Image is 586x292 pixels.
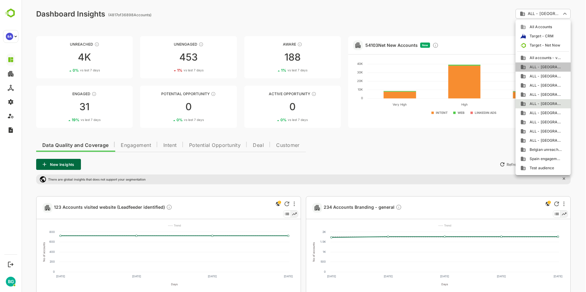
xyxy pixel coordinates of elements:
span: ALL - [GEOGRAPHIC_DATA] [504,129,541,134]
div: 9A [6,33,13,40]
span: Target - Net New [504,43,539,48]
div: BG [6,277,16,286]
span: Target - CRM [504,33,532,39]
div: Test audience [499,165,544,171]
div: ALL - Netherlands [499,101,544,107]
span: ALL - [GEOGRAPHIC_DATA] [504,73,541,79]
div: Belgian unreached [499,147,544,152]
div: ALL - France [499,92,544,97]
div: All accounts - very high [499,55,544,61]
span: Test audience [504,165,533,171]
div: ALL - Belgium [499,64,544,70]
img: BambooboxLogoMark.f1c84d78b4c51b1a7b5f700c9845e183.svg [3,7,19,19]
div: ALL - Brazil [499,73,544,79]
span: ALL - [GEOGRAPHIC_DATA] [504,119,541,125]
span: ALL - [GEOGRAPHIC_DATA] [504,64,541,70]
div: ALL - Denmark [499,83,544,88]
span: ALL - [GEOGRAPHIC_DATA] [504,138,541,143]
div: Spain engagement high [499,156,544,162]
span: All Accounts [504,24,531,30]
div: ALL - Spain [499,129,544,134]
div: ALL - Slovenija [499,119,544,125]
span: Belgian unreached [504,147,541,152]
span: ALL - [GEOGRAPHIC_DATA] [504,101,541,107]
div: Target - CRM [499,33,544,39]
span: ALL - [GEOGRAPHIC_DATA] [504,110,541,116]
div: Target - Net New [499,43,544,48]
span: All accounts - very high [504,55,541,61]
span: Spain engagement high [504,156,541,162]
span: ALL - [GEOGRAPHIC_DATA] [504,92,541,97]
div: ALL - Portugal [499,110,544,116]
div: All Accounts [499,24,544,30]
button: Logout [6,260,15,268]
div: ALL - Turkey [499,138,544,143]
span: ALL - [GEOGRAPHIC_DATA] [504,83,541,88]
